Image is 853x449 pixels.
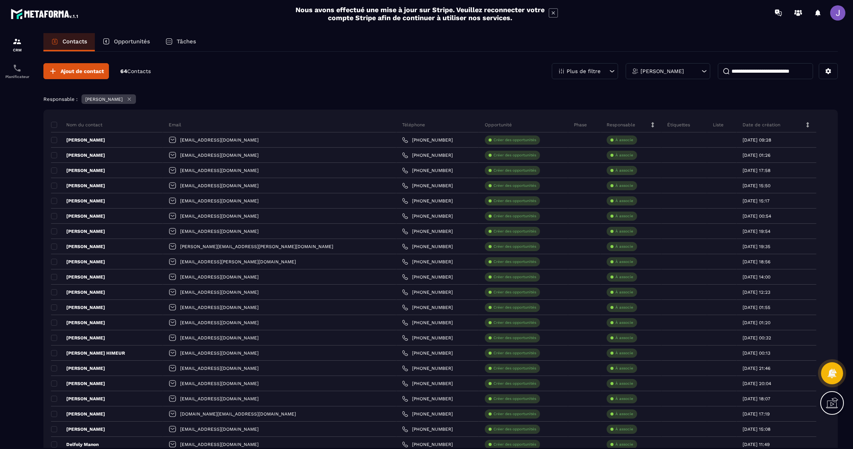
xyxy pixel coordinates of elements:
p: Téléphone [402,122,425,128]
p: Créer des opportunités [494,381,536,386]
p: [DATE] 19:54 [743,229,770,234]
a: [PHONE_NUMBER] [402,335,453,341]
p: [PERSON_NAME] [51,335,105,341]
a: [PHONE_NUMBER] [402,289,453,295]
p: [PERSON_NAME] [51,244,105,250]
p: [DATE] 00:32 [743,335,771,341]
p: Créer des opportunités [494,427,536,432]
p: À associe [615,198,633,204]
p: [DATE] 15:17 [743,198,770,204]
p: À associe [615,350,633,356]
p: Créer des opportunités [494,320,536,325]
p: [DATE] 21:46 [743,366,770,371]
a: Opportunités [95,33,158,51]
p: À associe [615,153,633,158]
a: [PHONE_NUMBER] [402,304,453,310]
a: [PHONE_NUMBER] [402,228,453,234]
img: logo [11,7,79,21]
p: À associe [615,137,633,143]
p: [DATE] 18:07 [743,396,770,401]
p: Créer des opportunités [494,259,536,264]
span: Contacts [127,68,151,74]
p: À associe [615,396,633,401]
p: À associe [615,411,633,417]
p: [DATE] 00:13 [743,350,770,356]
p: Créer des opportunités [494,442,536,447]
p: À associe [615,366,633,371]
p: [DATE] 15:08 [743,427,770,432]
a: [PHONE_NUMBER] [402,365,453,371]
p: [DATE] 00:54 [743,213,771,219]
p: À associe [615,442,633,447]
p: 64 [120,68,151,75]
a: schedulerschedulerPlanificateur [2,58,32,84]
a: [PHONE_NUMBER] [402,396,453,402]
p: Plus de filtre [567,68,601,74]
p: [DATE] 15:50 [743,183,770,188]
p: Date de création [743,122,780,128]
p: [DATE] 11:49 [743,442,770,447]
p: Créer des opportunités [494,396,536,401]
p: [PERSON_NAME] [51,198,105,204]
p: Créer des opportunités [494,183,536,188]
a: [PHONE_NUMBER] [402,274,453,280]
p: Responsable [607,122,635,128]
p: [PERSON_NAME] [51,152,105,158]
p: Phase [574,122,587,128]
a: [PHONE_NUMBER] [402,259,453,265]
p: À associe [615,213,633,219]
p: [PERSON_NAME] [51,259,105,265]
button: Ajout de contact [43,63,109,79]
p: Delfoly Manon [51,441,99,447]
p: Créer des opportunités [494,153,536,158]
a: [PHONE_NUMBER] [402,137,453,143]
a: [PHONE_NUMBER] [402,426,453,432]
p: [PERSON_NAME] [51,289,105,295]
a: [PHONE_NUMBER] [402,350,453,356]
p: Créer des opportunités [494,350,536,356]
a: [PHONE_NUMBER] [402,167,453,174]
span: Ajout de contact [61,67,104,75]
img: scheduler [13,64,22,73]
a: Contacts [43,33,95,51]
a: [PHONE_NUMBER] [402,183,453,189]
a: [PHONE_NUMBER] [402,244,453,250]
p: Liste [713,122,724,128]
p: [PERSON_NAME] [51,365,105,371]
p: [DATE] 09:28 [743,137,771,143]
p: [PERSON_NAME] [51,228,105,234]
p: [PERSON_NAME] [51,320,105,326]
p: À associe [615,335,633,341]
img: formation [13,37,22,46]
p: Responsable : [43,96,78,102]
a: formationformationCRM [2,31,32,58]
p: [PERSON_NAME] [51,183,105,189]
p: À associe [615,168,633,173]
a: [PHONE_NUMBER] [402,441,453,447]
p: [PERSON_NAME] [51,137,105,143]
p: CRM [2,48,32,52]
p: [DATE] 20:04 [743,381,771,386]
p: À associe [615,381,633,386]
p: [DATE] 17:19 [743,411,770,417]
p: Créer des opportunités [494,168,536,173]
p: Créer des opportunités [494,366,536,371]
a: [PHONE_NUMBER] [402,198,453,204]
a: [PHONE_NUMBER] [402,320,453,326]
p: Créer des opportunités [494,198,536,204]
h2: Nous avons effectué une mise à jour sur Stripe. Veuillez reconnecter votre compte Stripe afin de ... [295,6,545,22]
p: [PERSON_NAME] [51,213,105,219]
p: Opportunité [485,122,512,128]
p: [PERSON_NAME] [51,304,105,310]
p: À associe [615,320,633,325]
p: Créer des opportunités [494,244,536,249]
p: [DATE] 01:26 [743,153,770,158]
p: [PERSON_NAME] [51,274,105,280]
p: Créer des opportunités [494,137,536,143]
p: À associe [615,305,633,310]
p: [DATE] 12:23 [743,290,770,295]
a: Tâches [158,33,204,51]
p: [PERSON_NAME] [85,97,123,102]
p: Email [169,122,181,128]
p: Contacts [62,38,87,45]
